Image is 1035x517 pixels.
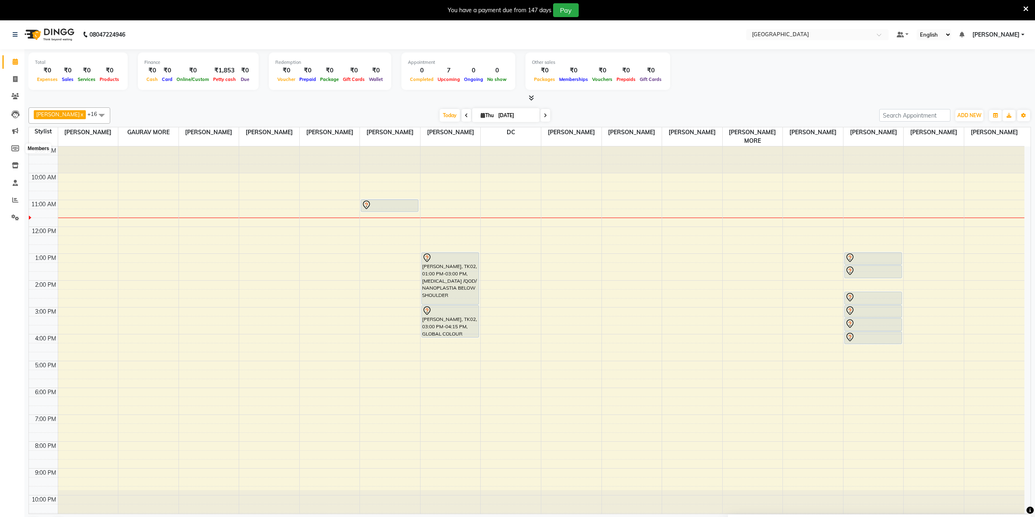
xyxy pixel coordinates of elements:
[318,66,341,75] div: ₹0
[275,59,385,66] div: Redemption
[21,23,76,46] img: logo
[485,66,509,75] div: 0
[783,127,843,137] span: [PERSON_NAME]
[557,76,590,82] span: Memberships
[367,66,385,75] div: ₹0
[60,66,76,75] div: ₹0
[98,66,121,75] div: ₹0
[421,127,481,137] span: [PERSON_NAME]
[30,227,58,236] div: 12:00 PM
[318,76,341,82] span: Package
[35,76,60,82] span: Expenses
[275,66,297,75] div: ₹0
[297,66,318,75] div: ₹0
[33,442,58,450] div: 8:00 PM
[297,76,318,82] span: Prepaid
[360,127,420,137] span: [PERSON_NAME]
[955,110,983,121] button: ADD NEW
[879,109,950,122] input: Search Appointment
[174,76,211,82] span: Online/Custom
[300,127,360,137] span: [PERSON_NAME]
[76,66,98,75] div: ₹0
[160,66,174,75] div: ₹0
[211,76,238,82] span: Petty cash
[422,253,479,304] div: [PERSON_NAME], TK02, 01:00 PM-03:00 PM, [MEDICAL_DATA] /QOD/ NANOPLASTIA BELOW SHOULDER
[553,3,579,17] button: Pay
[29,127,58,136] div: Stylist
[614,76,638,82] span: Prepaids
[532,66,557,75] div: ₹0
[590,76,614,82] span: Vouchers
[275,76,297,82] span: Voucher
[845,318,902,331] div: [PERSON_NAME], TK03, 03:30 PM-04:00 PM, [PERSON_NAME] STYLING
[448,6,551,15] div: You have a payment due from 147 days
[30,173,58,182] div: 10:00 AM
[845,253,902,264] div: [PERSON_NAME], TK04, 01:00 PM-01:30 PM, MASTER HAIR CUT {MEN}
[557,66,590,75] div: ₹0
[144,66,160,75] div: ₹0
[638,66,664,75] div: ₹0
[35,66,60,75] div: ₹0
[845,292,902,304] div: [PERSON_NAME], TK03, 02:30 PM-03:00 PM, MASTER HAIR CUT {MEN}
[496,109,536,122] input: 2025-09-04
[541,127,601,137] span: [PERSON_NAME]
[179,127,239,137] span: [PERSON_NAME]
[238,66,252,75] div: ₹0
[440,109,460,122] span: Today
[485,76,509,82] span: No show
[532,59,664,66] div: Other sales
[33,469,58,477] div: 9:00 PM
[33,388,58,397] div: 6:00 PM
[408,59,509,66] div: Appointment
[590,66,614,75] div: ₹0
[26,144,51,153] div: Members
[408,76,436,82] span: Completed
[36,111,80,118] span: [PERSON_NAME]
[30,200,58,209] div: 11:00 AM
[33,415,58,423] div: 7:00 PM
[843,127,904,137] span: [PERSON_NAME]
[436,66,462,75] div: 7
[33,308,58,316] div: 3:00 PM
[972,31,1020,39] span: [PERSON_NAME]
[33,254,58,262] div: 1:00 PM
[904,127,964,137] span: [PERSON_NAME]
[33,334,58,343] div: 4:00 PM
[118,127,179,137] span: GAURAV MORE
[957,112,981,118] span: ADD NEW
[602,127,662,137] span: [PERSON_NAME]
[144,76,160,82] span: Cash
[361,200,418,212] div: [PERSON_NAME], TK01, 11:00 AM-11:30 AM, GLUTATHIONE CLEAN-UP {SKIN BRIGHTENING}
[341,66,367,75] div: ₹0
[60,76,76,82] span: Sales
[964,127,1024,137] span: [PERSON_NAME]
[422,305,479,337] div: [PERSON_NAME], TK02, 03:00 PM-04:15 PM, GLOBAL COLOUR BELOW SHOULDER
[30,495,58,504] div: 10:00 PM
[144,59,252,66] div: Finance
[239,127,299,137] span: [PERSON_NAME]
[462,76,485,82] span: Ongoing
[87,111,103,117] span: +16
[160,76,174,82] span: Card
[462,66,485,75] div: 0
[58,127,118,137] span: [PERSON_NAME]
[479,112,496,118] span: Thu
[89,23,125,46] b: 08047224946
[33,281,58,289] div: 2:00 PM
[367,76,385,82] span: Wallet
[239,76,251,82] span: Due
[532,76,557,82] span: Packages
[723,127,783,146] span: [PERSON_NAME] MORE
[436,76,462,82] span: Upcoming
[845,266,902,278] div: [PERSON_NAME], TK04, 01:30 PM-02:00 PM, [PERSON_NAME] STYLING
[408,66,436,75] div: 0
[481,127,541,137] span: DC
[174,66,211,75] div: ₹0
[98,76,121,82] span: Products
[662,127,722,137] span: [PERSON_NAME]
[35,59,121,66] div: Total
[211,66,238,75] div: ₹1,853
[33,361,58,370] div: 5:00 PM
[341,76,367,82] span: Gift Cards
[638,76,664,82] span: Gift Cards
